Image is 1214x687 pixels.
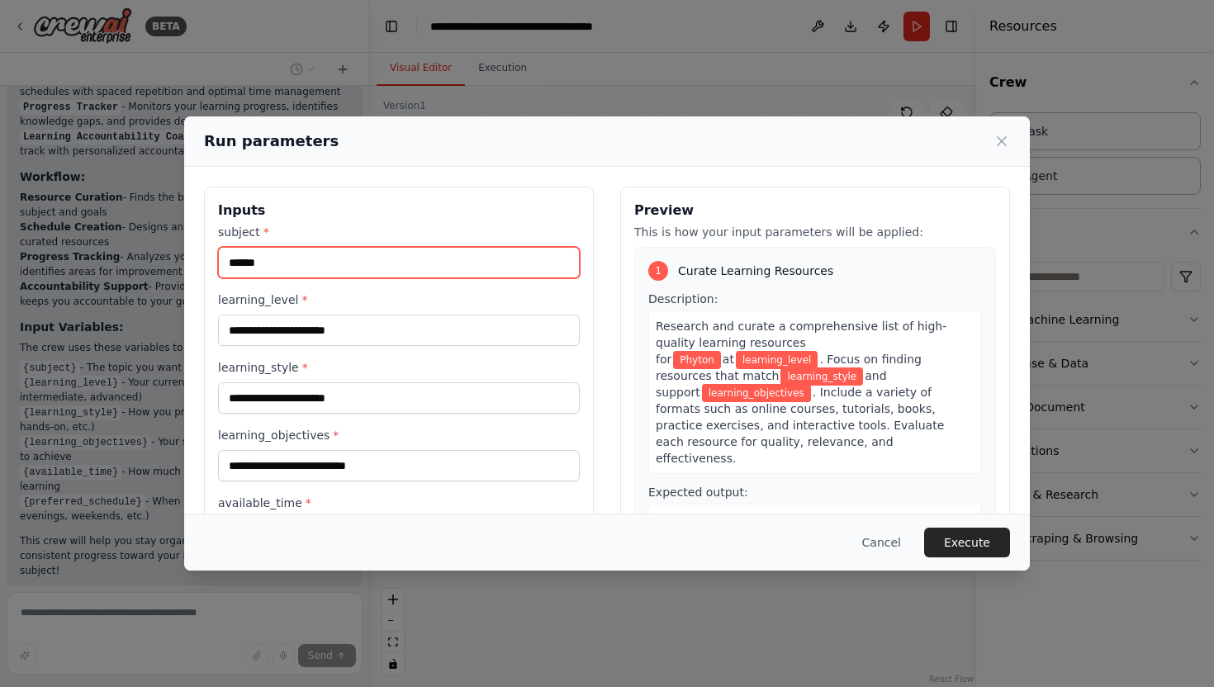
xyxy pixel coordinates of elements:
[648,292,718,306] span: Description:
[849,528,914,557] button: Cancel
[648,486,748,499] span: Expected output:
[218,224,580,240] label: subject
[648,261,668,281] div: 1
[656,320,946,366] span: Research and curate a comprehensive list of high-quality learning resources for
[634,201,996,220] h3: Preview
[218,427,580,443] label: learning_objectives
[736,351,818,369] span: Variable: learning_level
[780,367,863,386] span: Variable: learning_style
[218,495,580,511] label: available_time
[678,263,833,279] span: Curate Learning Resources
[673,351,721,369] span: Variable: subject
[218,359,580,376] label: learning_style
[723,353,734,366] span: at
[204,130,339,153] h2: Run parameters
[218,291,580,308] label: learning_level
[924,528,1010,557] button: Execute
[218,201,580,220] h3: Inputs
[656,386,944,465] span: . Include a variety of formats such as online courses, tutorials, books, practice exercises, and ...
[634,224,996,240] p: This is how your input parameters will be applied:
[702,384,811,402] span: Variable: learning_objectives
